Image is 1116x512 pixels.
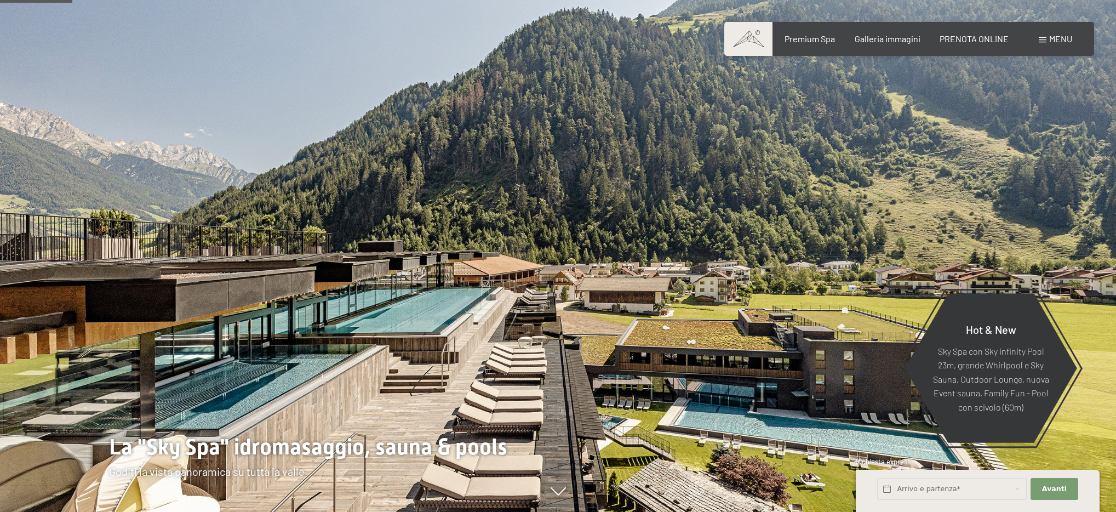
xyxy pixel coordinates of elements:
[1049,33,1072,44] span: Menu
[856,457,911,466] span: Richiesta express
[931,344,1050,414] p: Sky Spa con Sky infinity Pool 23m, grande Whirlpool e Sky Sauna, Outdoor Lounge, nuova Event saun...
[785,33,835,44] a: Premium Spa
[966,322,1016,335] span: Hot & New
[1031,478,1078,500] button: Avanti
[1042,484,1067,494] span: Avanti
[940,33,1009,44] a: PRENOTA ONLINE
[855,33,920,44] a: Galleria immagini
[904,293,1078,443] a: Hot & New Sky Spa con Sky infinity Pool 23m, grande Whirlpool e Sky Sauna, Outdoor Lounge, nuova ...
